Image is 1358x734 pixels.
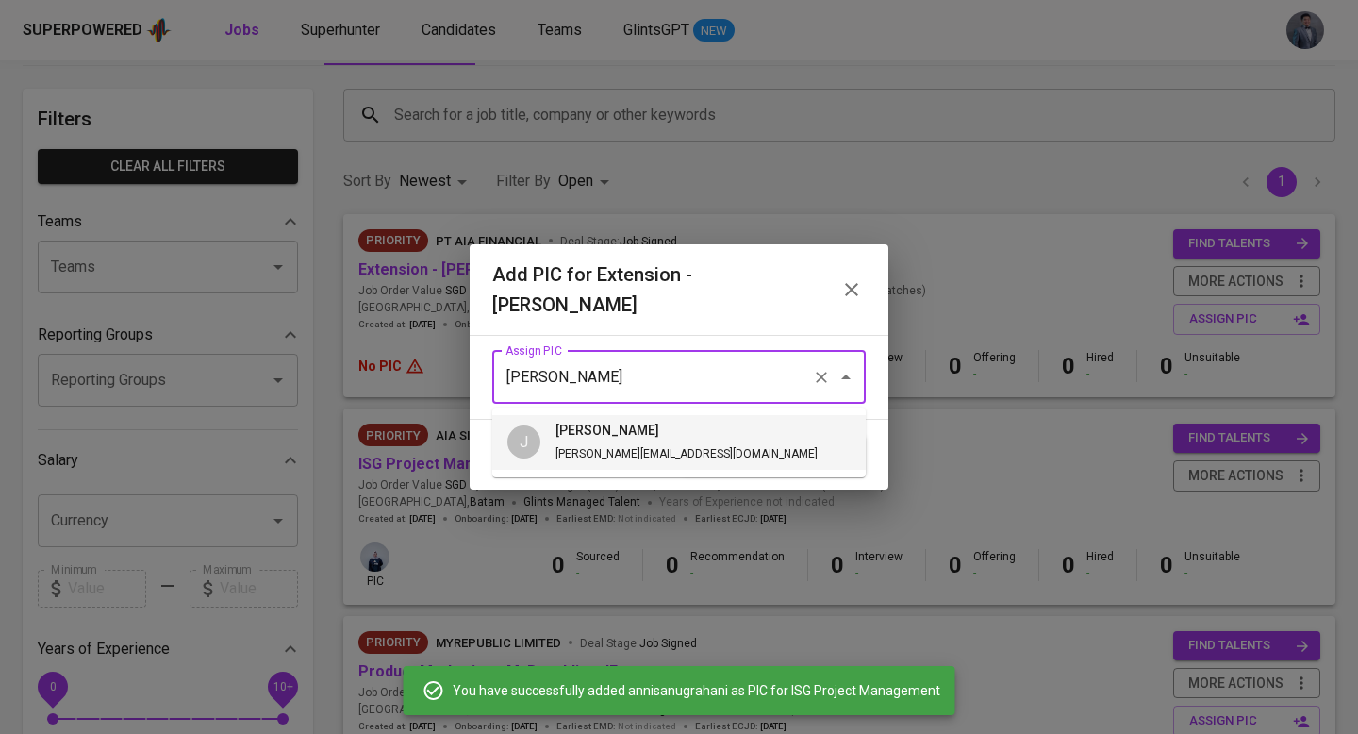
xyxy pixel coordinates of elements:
[453,681,940,700] span: You have successfully added annisanugrahani as PIC for ISG Project Management
[833,364,859,391] button: Close
[555,447,818,460] span: [PERSON_NAME][EMAIL_ADDRESS][DOMAIN_NAME]
[507,425,540,459] div: J
[808,364,835,391] button: Clear
[492,259,822,320] h6: Add PIC for Extension - [PERSON_NAME]
[555,421,818,442] h6: [PERSON_NAME]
